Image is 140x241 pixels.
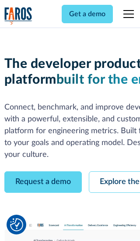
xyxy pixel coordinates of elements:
[62,5,113,23] a: Get a demo
[4,7,32,25] a: home
[4,171,82,193] a: Request a demo
[10,218,23,231] button: Cookie Settings
[4,7,32,25] img: Logo of the analytics and reporting company Faros.
[118,4,136,25] div: menu
[10,218,23,231] img: Revisit consent button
